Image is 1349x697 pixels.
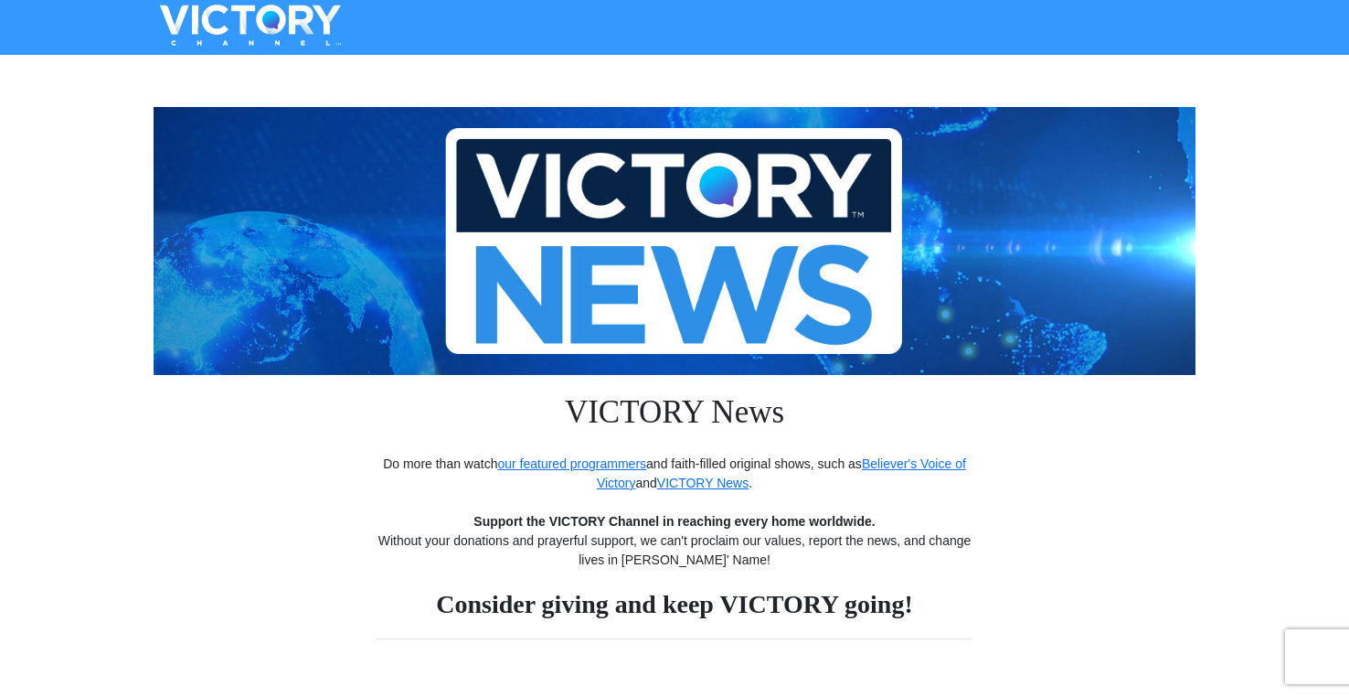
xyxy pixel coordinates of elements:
[136,5,365,46] img: VICTORYTHON - VICTORY Channel
[377,455,972,620] div: Do more than watch and faith-filled original shows, such as and . Without your donations and pray...
[377,375,972,455] h1: VICTORY News
[473,514,875,529] strong: Support the VICTORY Channel in reaching every home worldwide.
[436,590,913,618] strong: Consider giving and keep VICTORY going!
[497,456,646,471] a: our featured programmers
[657,476,749,490] a: VICTORY News
[597,456,966,490] a: Believer's Voice of Victory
